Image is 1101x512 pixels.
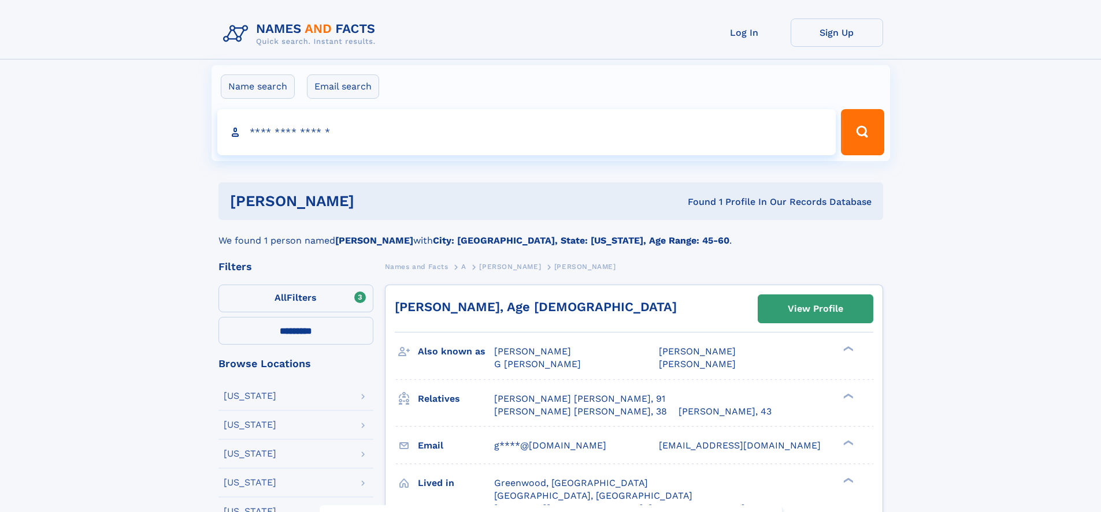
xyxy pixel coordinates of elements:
[494,346,571,357] span: [PERSON_NAME]
[217,109,836,155] input: search input
[494,358,581,369] span: G [PERSON_NAME]
[791,18,883,47] a: Sign Up
[521,196,872,208] div: Found 1 Profile In Our Records Database
[418,436,494,455] h3: Email
[221,74,295,99] label: Name search
[841,109,884,155] button: Search Button
[840,345,854,353] div: ❯
[418,389,494,409] h3: Relatives
[554,263,616,271] span: [PERSON_NAME]
[659,346,736,357] span: [PERSON_NAME]
[275,292,287,303] span: All
[461,263,466,271] span: A
[218,285,373,312] label: Filters
[788,296,843,322] div: View Profile
[433,235,729,246] b: City: [GEOGRAPHIC_DATA], State: [US_STATE], Age Range: 45-60
[224,420,276,429] div: [US_STATE]
[479,259,541,274] a: [PERSON_NAME]
[479,263,541,271] span: [PERSON_NAME]
[418,342,494,361] h3: Also known as
[840,439,854,446] div: ❯
[218,220,883,248] div: We found 1 person named with .
[840,392,854,399] div: ❯
[224,478,276,487] div: [US_STATE]
[494,490,692,501] span: [GEOGRAPHIC_DATA], [GEOGRAPHIC_DATA]
[461,259,466,274] a: A
[307,74,379,99] label: Email search
[698,18,791,47] a: Log In
[758,295,873,323] a: View Profile
[335,235,413,246] b: [PERSON_NAME]
[679,405,772,418] a: [PERSON_NAME], 43
[840,476,854,484] div: ❯
[494,393,665,405] a: [PERSON_NAME] [PERSON_NAME], 91
[418,473,494,493] h3: Lived in
[494,477,648,488] span: Greenwood, [GEOGRAPHIC_DATA]
[659,358,736,369] span: [PERSON_NAME]
[224,449,276,458] div: [US_STATE]
[218,18,385,50] img: Logo Names and Facts
[230,194,521,208] h1: [PERSON_NAME]
[224,391,276,401] div: [US_STATE]
[218,261,373,272] div: Filters
[659,440,821,451] span: [EMAIL_ADDRESS][DOMAIN_NAME]
[395,300,677,314] a: [PERSON_NAME], Age [DEMOGRAPHIC_DATA]
[494,405,667,418] a: [PERSON_NAME] [PERSON_NAME], 38
[385,259,448,274] a: Names and Facts
[218,358,373,369] div: Browse Locations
